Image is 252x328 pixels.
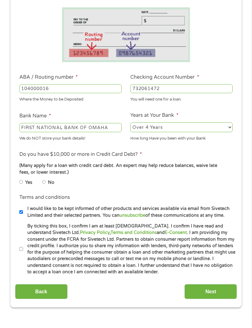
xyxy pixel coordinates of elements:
div: (Many apply for a loan with credit card debt. An expert may help reduce balances, waive late fees... [19,163,233,176]
div: We do NOT store your bank details! [19,134,122,142]
label: Do you have $10,000 or more in Credit Card Debt? [19,152,142,158]
label: By ticking this box, I confirm I am at least [DEMOGRAPHIC_DATA]. I confirm I have read and unders... [23,223,236,275]
label: Bank Name [19,113,51,120]
div: You will need one for a loan. [130,95,233,103]
img: Routing number location [62,8,190,62]
label: Terms and conditions [19,195,70,201]
a: E-Consent [165,230,187,235]
div: How long Have you been with your Bank [130,134,233,142]
label: Checking Account Number [130,74,199,81]
label: Years at Your Bank [130,113,178,119]
a: Terms and Conditions [111,230,157,235]
input: 263177916 [19,85,122,94]
label: Yes [25,180,32,186]
label: No [48,180,54,186]
a: unsubscribe [120,213,145,218]
label: I would like to be kept informed of other products and services available via email from Sivetech... [23,206,236,219]
a: Privacy Policy [80,230,110,235]
label: ABA / Routing number [19,74,78,81]
input: Next [184,284,237,299]
input: Back [15,284,68,299]
div: Where the Money to be Deposited [19,95,122,103]
input: 345634636 [130,85,233,94]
